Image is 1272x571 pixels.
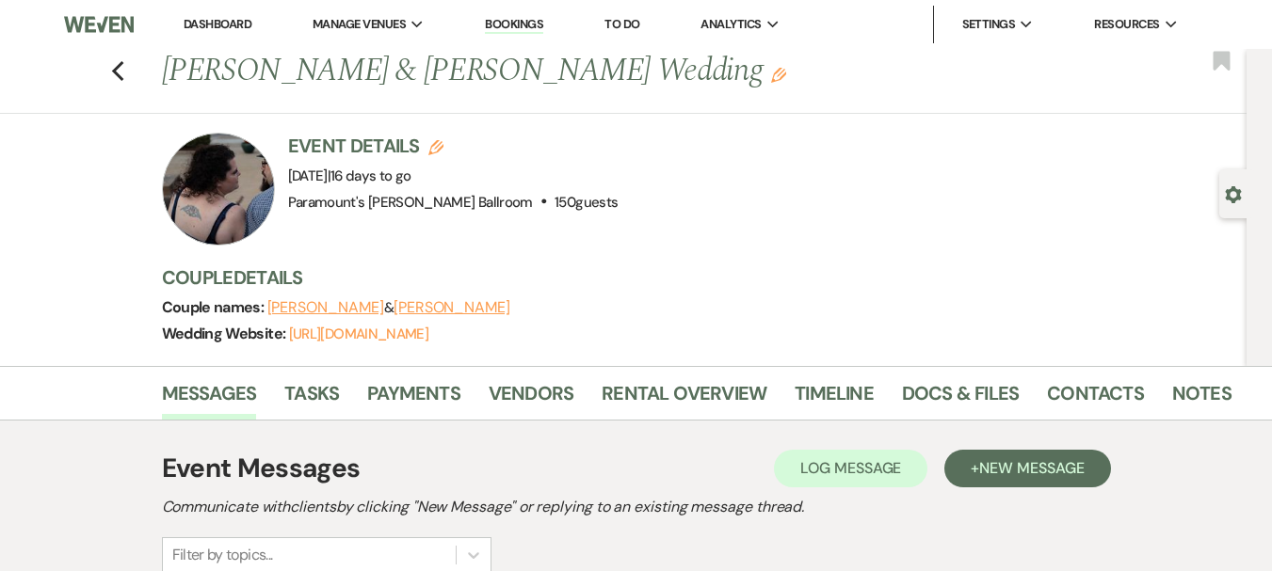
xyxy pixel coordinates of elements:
[162,378,257,420] a: Messages
[800,458,901,478] span: Log Message
[288,133,619,159] h3: Event Details
[64,5,135,44] img: Weven Logo
[979,458,1084,478] span: New Message
[604,16,639,32] a: To Do
[902,378,1019,420] a: Docs & Files
[602,378,766,420] a: Rental Overview
[394,300,510,315] button: [PERSON_NAME]
[289,325,428,343] a: [URL][DOMAIN_NAME]
[962,15,1016,34] span: Settings
[485,16,543,34] a: Bookings
[1172,378,1232,420] a: Notes
[774,450,927,487] button: Log Message
[367,378,460,420] a: Payments
[162,264,1216,291] h3: Couple Details
[162,324,289,343] span: Wedding Website:
[162,49,1006,94] h1: [PERSON_NAME] & [PERSON_NAME] Wedding
[184,16,251,32] a: Dashboard
[328,167,411,185] span: |
[700,15,761,34] span: Analytics
[771,66,786,83] button: Edit
[284,378,339,420] a: Tasks
[795,378,874,420] a: Timeline
[1225,184,1242,202] button: Open lead details
[172,544,273,566] div: Filter by topics...
[313,15,406,34] span: Manage Venues
[162,297,267,317] span: Couple names:
[162,496,1111,518] h2: Communicate with clients by clicking "New Message" or replying to an existing message thread.
[288,193,533,212] span: Paramount's [PERSON_NAME] Ballroom
[489,378,573,420] a: Vendors
[555,193,618,212] span: 150 guests
[330,167,411,185] span: 16 days to go
[944,450,1110,487] button: +New Message
[267,298,510,317] span: &
[1094,15,1159,34] span: Resources
[288,167,411,185] span: [DATE]
[162,449,361,488] h1: Event Messages
[267,300,384,315] button: [PERSON_NAME]
[1047,378,1144,420] a: Contacts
